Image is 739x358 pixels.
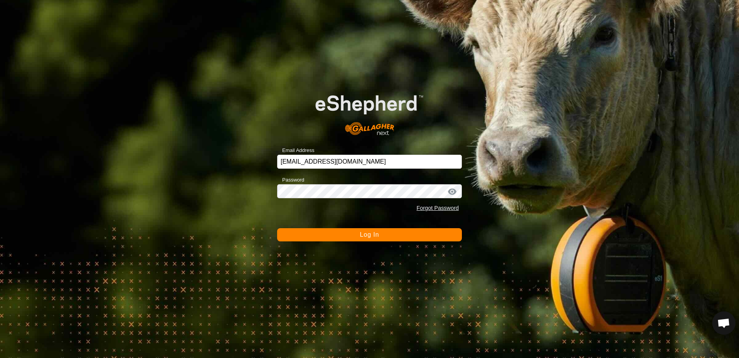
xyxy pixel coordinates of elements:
label: Email Address [277,147,314,154]
button: Log In [277,228,462,241]
label: Password [277,176,304,184]
span: Log In [360,231,379,238]
div: Open chat [712,311,736,335]
input: Email Address [277,155,462,169]
img: E-shepherd Logo [296,80,444,143]
a: Forgot Password [416,205,459,211]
